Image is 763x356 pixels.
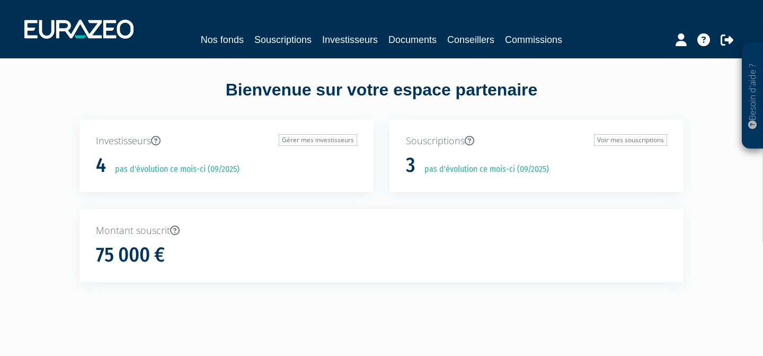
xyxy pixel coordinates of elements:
[406,134,667,148] p: Souscriptions
[72,78,691,119] div: Bienvenue sur votre espace partenaire
[406,154,415,177] h1: 3
[96,224,667,238] p: Montant souscrit
[279,134,357,146] a: Gérer mes investisseurs
[96,154,106,177] h1: 4
[108,163,239,176] p: pas d'évolution ce mois-ci (09/2025)
[417,163,549,176] p: pas d'évolution ce mois-ci (09/2025)
[254,32,312,47] a: Souscriptions
[447,32,494,47] a: Conseillers
[96,134,357,148] p: Investisseurs
[322,32,378,47] a: Investisseurs
[594,134,667,146] a: Voir mes souscriptions
[201,32,244,47] a: Nos fonds
[96,244,165,266] h1: 75 000 €
[505,32,562,47] a: Commissions
[388,32,437,47] a: Documents
[24,20,134,39] img: 1732889491-logotype_eurazeo_blanc_rvb.png
[747,48,759,144] p: Besoin d'aide ?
